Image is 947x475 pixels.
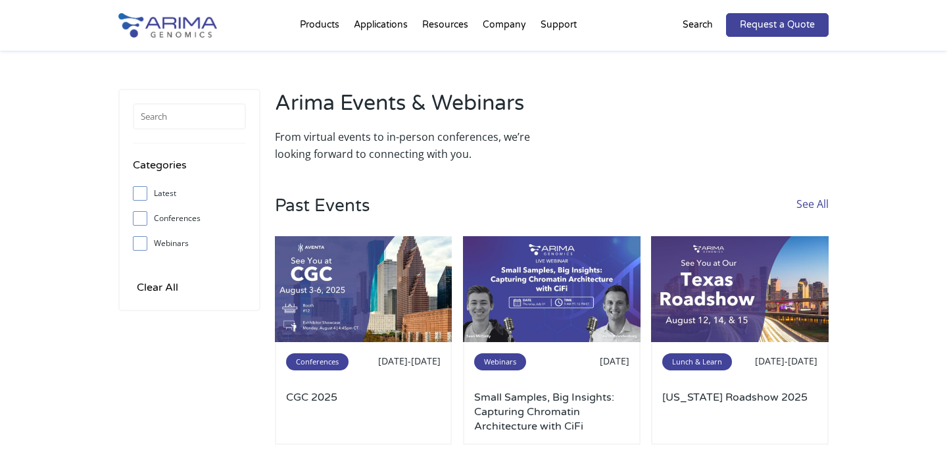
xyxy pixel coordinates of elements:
[474,390,629,434] a: Small Samples, Big Insights: Capturing Chromatin Architecture with CiFi
[474,353,526,370] span: Webinars
[683,16,713,34] p: Search
[275,195,370,236] h3: Past Events
[600,355,629,367] span: [DATE]
[286,390,441,434] a: CGC 2025
[275,236,452,343] img: CGC-2025-500x300.jpg
[133,209,246,228] label: Conferences
[378,355,441,367] span: [DATE]-[DATE]
[286,353,349,370] span: Conferences
[755,355,817,367] span: [DATE]-[DATE]
[662,390,817,434] a: [US_STATE] Roadshow 2025
[133,234,246,253] label: Webinars
[662,353,732,370] span: Lunch & Learn
[118,13,217,37] img: Arima-Genomics-logo
[133,278,182,297] input: Clear All
[796,195,829,236] a: See All
[133,103,246,130] input: Search
[275,89,545,128] h2: Arima Events & Webinars
[463,236,641,343] img: July-2025-webinar-3-500x300.jpg
[726,13,829,37] a: Request a Quote
[133,184,246,203] label: Latest
[651,236,829,343] img: AACR-2025-1-500x300.jpg
[275,128,545,162] p: From virtual events to in-person conferences, we’re looking forward to connecting with you.
[133,157,246,184] h4: Categories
